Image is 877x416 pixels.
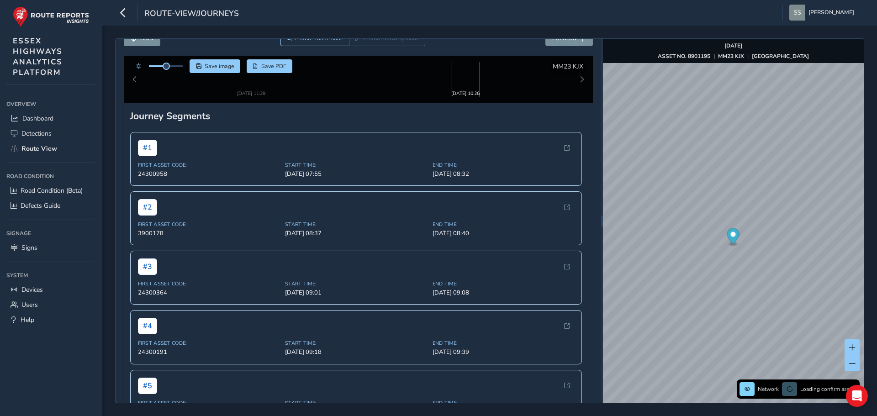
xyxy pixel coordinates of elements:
img: diamond-layout [789,5,805,21]
span: Start Time: [285,332,427,339]
span: ESSEX HIGHWAYS ANALYTICS PLATFORM [13,36,63,78]
span: Signs [21,243,37,252]
span: Route View [21,144,57,153]
span: [DATE] 08:32 [433,162,575,170]
span: [DATE] 07:55 [285,162,427,170]
span: Help [21,316,34,324]
div: Journey Segments [130,101,587,114]
span: Save image [205,63,234,70]
strong: ASSET NO. 8901195 [658,53,710,60]
span: First Asset Code: [138,153,280,160]
strong: [GEOGRAPHIC_DATA] [752,53,809,60]
span: [DATE] 08:37 [285,221,427,229]
div: [DATE] 10:26 [438,78,493,85]
strong: [DATE] [724,42,742,49]
span: [DATE] 09:39 [433,340,575,348]
div: System [6,269,95,282]
span: [DATE] 08:40 [433,221,575,229]
span: Devices [21,285,43,294]
a: Devices [6,282,95,297]
span: 24300191 [138,340,280,348]
span: First Asset Code: [138,391,280,398]
div: | | [658,53,809,60]
span: Users [21,300,38,309]
span: End Time: [433,391,575,398]
span: # 5 [138,369,157,386]
span: First Asset Code: [138,332,280,339]
strong: MM23 KJX [718,53,744,60]
span: 3900178 [138,221,280,229]
span: Loading confirm assets [800,385,857,393]
a: Signs [6,240,95,255]
span: End Time: [433,332,575,339]
span: End Time: [433,272,575,279]
span: Network [758,385,779,393]
span: [DATE] 09:01 [285,280,427,289]
button: PDF [247,59,293,73]
span: MM23 KJX [553,62,583,71]
span: # 1 [138,132,157,148]
span: Road Condition (Beta) [21,186,83,195]
span: Detections [21,129,52,138]
div: Road Condition [6,169,95,183]
span: First Asset Code: [138,213,280,220]
span: [PERSON_NAME] [808,5,854,21]
span: 24300364 [138,280,280,289]
img: Thumbnail frame [438,69,493,78]
span: 24300958 [138,162,280,170]
a: Detections [6,126,95,141]
span: [DATE] 09:52 [433,400,575,408]
span: Defects Guide [21,201,60,210]
a: Route View [6,141,95,156]
span: N/A [138,400,280,408]
span: Start Time: [285,213,427,220]
span: End Time: [433,153,575,160]
span: Start Time: [285,272,427,279]
span: # 3 [138,250,157,267]
span: [DATE] 09:08 [433,280,575,289]
span: End Time: [433,213,575,220]
div: Open Intercom Messenger [846,385,868,407]
span: Start Time: [285,391,427,398]
div: [DATE] 11:29 [223,78,279,85]
span: Save PDF [261,63,286,70]
span: First Asset Code: [138,272,280,279]
a: Users [6,297,95,312]
div: Signage [6,226,95,240]
button: [PERSON_NAME] [789,5,857,21]
span: [DATE] 09:18 [285,340,427,348]
span: # 4 [138,310,157,326]
img: Thumbnail frame [223,69,279,78]
button: Save [190,59,240,73]
a: Defects Guide [6,198,95,213]
img: rr logo [13,6,89,27]
div: Overview [6,97,95,111]
span: route-view/journeys [144,8,239,21]
span: Dashboard [22,114,53,123]
span: [DATE] 09:52 [285,400,427,408]
div: Map marker [727,228,739,247]
a: Help [6,312,95,327]
span: # 2 [138,191,157,207]
a: Road Condition (Beta) [6,183,95,198]
a: Dashboard [6,111,95,126]
span: Start Time: [285,153,427,160]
